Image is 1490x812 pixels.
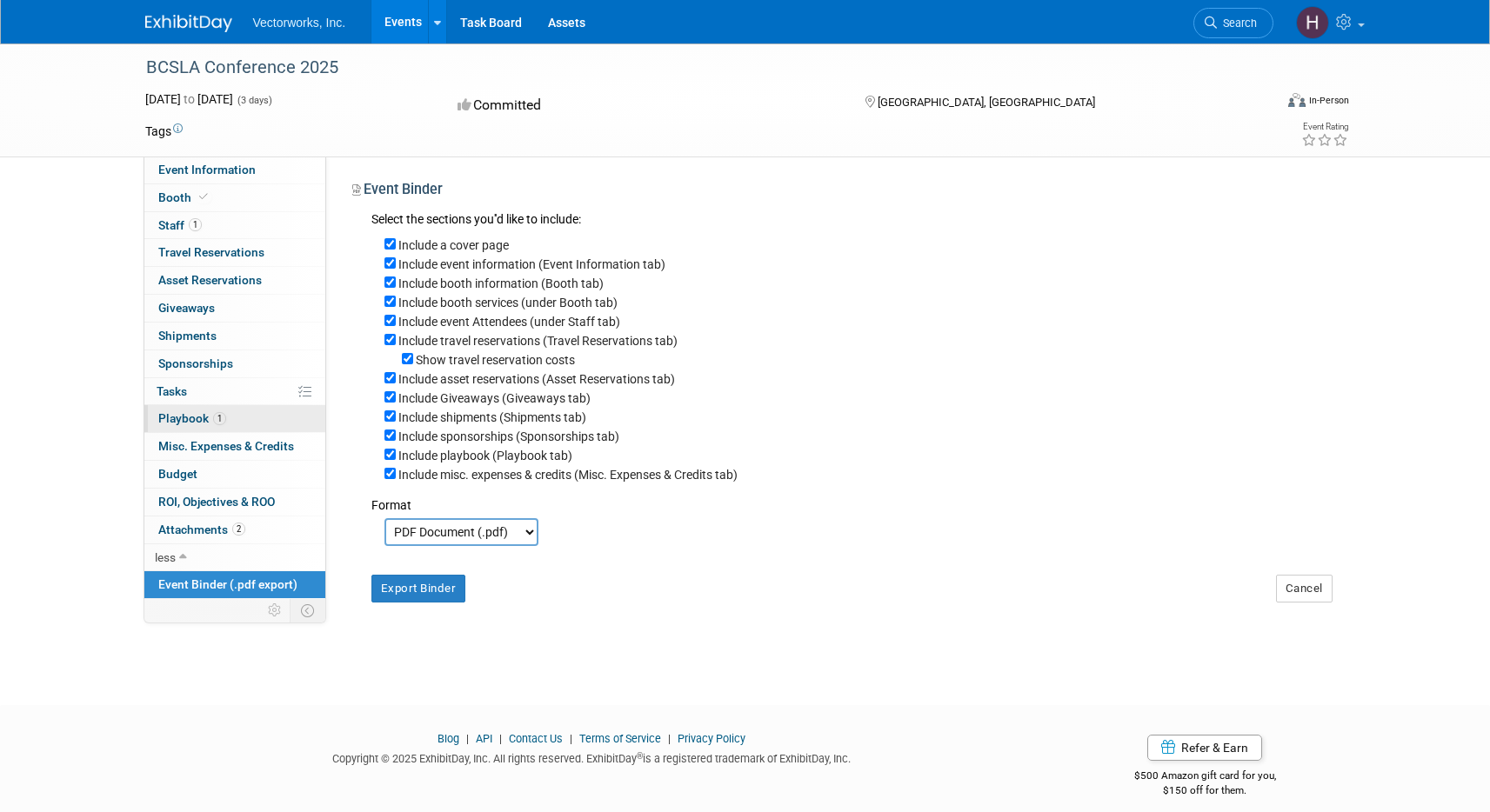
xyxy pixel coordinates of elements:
a: ROI, Objectives & ROO [144,489,325,516]
button: Export Binder [371,575,466,602]
label: Include booth services (under Booth tab) [398,296,618,309]
div: Event Binder [352,180,1333,205]
label: Include sponsorships (Sponsorships tab) [398,429,619,443]
a: API [476,732,492,745]
label: Include a cover page [398,238,509,252]
a: Sponsorships [144,350,325,377]
a: Shipments [144,323,325,349]
div: $150 off for them. [1065,783,1346,798]
a: Asset Reservations [144,267,325,294]
span: Playbook [158,411,226,425]
span: Booth [158,190,211,204]
span: Misc. Expenses & Credits [158,439,294,453]
a: Tasks [144,378,325,405]
sup: ® [637,751,643,761]
label: Include playbook (Playbook tab) [398,449,572,463]
a: Contact Us [509,732,563,745]
span: Asset Reservations [158,273,262,287]
span: Tasks [157,384,187,398]
label: Include asset reservations (Asset Reservations tab) [398,372,675,386]
td: Tags [145,123,183,140]
span: [DATE] [DATE] [145,92,233,106]
label: Include travel reservations (Travel Reservations tab) [398,334,678,348]
span: ROI, Objectives & ROO [158,495,275,509]
span: 1 [189,218,202,231]
span: | [462,732,473,745]
span: 1 [213,412,226,425]
div: Copyright © 2025 ExhibitDay, Inc. All rights reserved. ExhibitDay is a registered trademark of Ex... [145,747,1039,767]
label: Include event information (Event Information tab) [398,257,665,271]
span: Event Binder (.pdf export) [158,577,297,591]
img: ExhibitDay [145,15,232,32]
span: to [181,92,197,106]
label: Include event Attendees (under Staff tab) [398,315,620,329]
div: BCSLA Conference 2025 [140,52,1247,83]
span: Staff [158,218,202,232]
i: Booth reservation complete [199,192,208,202]
a: Event Binder (.pdf export) [144,571,325,598]
a: Attachments2 [144,516,325,543]
span: | [664,732,675,745]
a: Blog [438,732,459,745]
span: Shipments [158,329,217,343]
button: Cancel [1276,575,1333,602]
label: Include shipments (Shipments tab) [398,410,586,424]
img: Format-Inperson.png [1288,93,1306,107]
span: Vectorworks, Inc. [253,16,346,30]
span: Budget [158,467,197,481]
div: Select the sections you''d like to include: [371,210,1333,230]
label: Include misc. expenses & credits (Misc. Expenses & Credits tab) [398,468,738,482]
a: Playbook1 [144,405,325,432]
a: Misc. Expenses & Credits [144,433,325,460]
a: Privacy Policy [678,732,745,745]
a: Refer & Earn [1147,735,1262,761]
span: | [565,732,577,745]
span: Travel Reservations [158,245,264,259]
a: Booth [144,184,325,211]
a: Staff1 [144,212,325,239]
span: Attachments [158,522,245,536]
span: [GEOGRAPHIC_DATA], [GEOGRAPHIC_DATA] [878,96,1095,109]
a: Search [1193,8,1273,38]
a: Budget [144,461,325,488]
span: Search [1217,17,1257,30]
div: Event Rating [1301,123,1348,131]
label: Show travel reservation costs [416,353,575,367]
td: Personalize Event Tab Strip [260,599,291,622]
span: less [155,550,176,564]
label: Include Giveaways (Giveaways tab) [398,391,591,405]
div: Event Format [1171,90,1350,116]
span: (3 days) [236,95,272,106]
a: Event Information [144,156,325,183]
a: Travel Reservations [144,239,325,266]
div: $500 Amazon gift card for you, [1065,757,1346,797]
span: 2 [232,522,245,536]
span: Giveaways [158,301,215,315]
img: Henry Amogu [1296,6,1329,39]
a: less [144,544,325,571]
span: Event Information [158,163,256,176]
label: Include booth information (Booth tab) [398,276,604,290]
td: Toggle Event Tabs [290,599,325,622]
a: Giveaways [144,295,325,322]
div: Format [371,483,1333,514]
span: | [495,732,506,745]
div: Committed [452,90,837,121]
a: Terms of Service [579,732,661,745]
div: In-Person [1308,94,1349,107]
span: Sponsorships [158,356,233,370]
